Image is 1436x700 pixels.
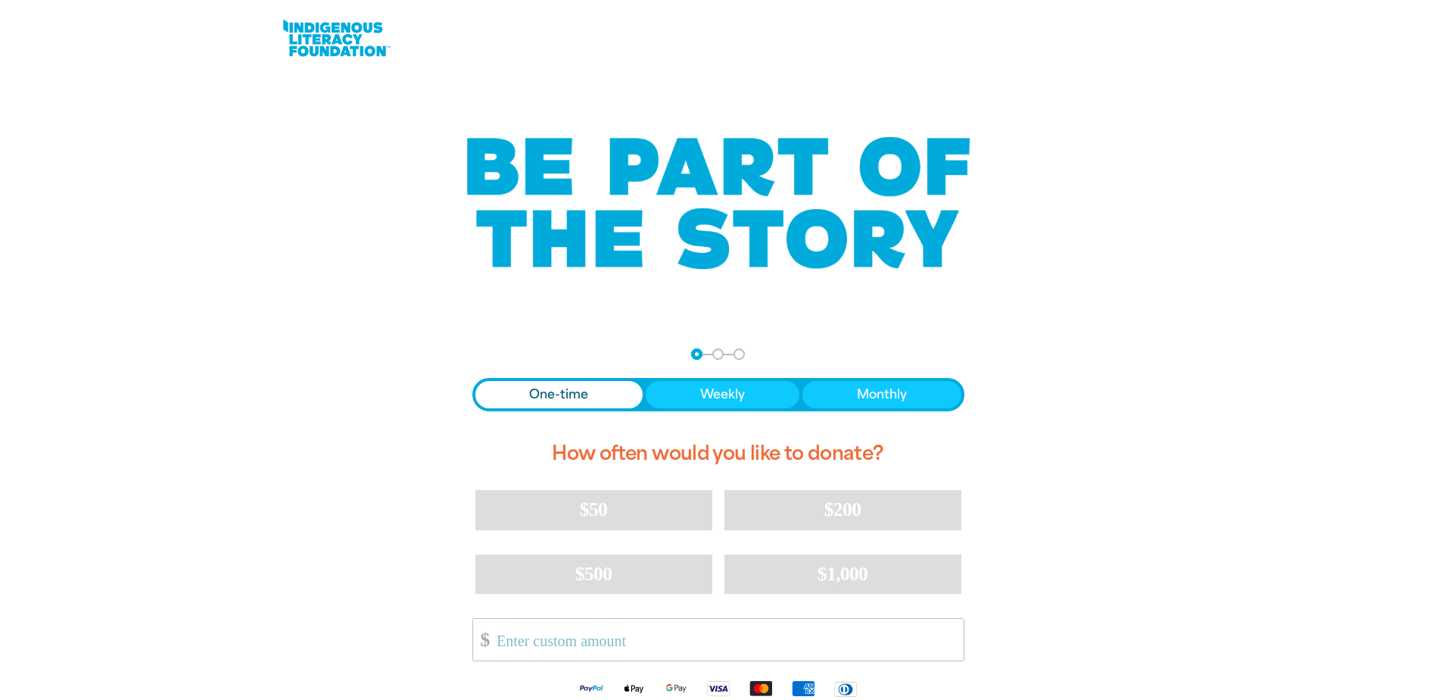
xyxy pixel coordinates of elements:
[473,623,490,657] span: $
[824,498,861,520] span: $200
[646,381,799,408] button: Weekly
[453,107,983,300] img: Be part of the story
[724,555,961,594] button: $1,000
[818,563,868,585] span: $1,000
[740,680,782,697] img: Mastercard logo
[824,680,867,698] img: Diners Club logo
[700,386,745,404] span: Weekly
[475,381,643,408] button: One-time
[575,563,612,585] span: $500
[712,348,724,360] button: Navigate to step 2 of 3 to enter your details
[475,555,712,594] button: $500
[612,680,655,697] img: Apple Pay logo
[655,680,697,697] img: Google Pay logo
[802,381,961,408] button: Monthly
[472,430,964,478] h2: How often would you like to donate?
[691,348,702,360] button: Navigate to step 1 of 3 to enter your donation amount
[472,378,964,411] div: Donation frequency
[724,490,961,530] button: $200
[570,680,612,697] img: Paypal logo
[857,386,907,404] span: Monthly
[529,386,588,404] span: One-time
[475,490,712,530] button: $50
[734,348,745,360] button: Navigate to step 3 of 3 to enter your payment details
[580,498,607,520] span: $50
[697,680,740,697] img: Visa logo
[486,619,963,661] input: Enter custom amount
[782,680,824,697] img: American Express logo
